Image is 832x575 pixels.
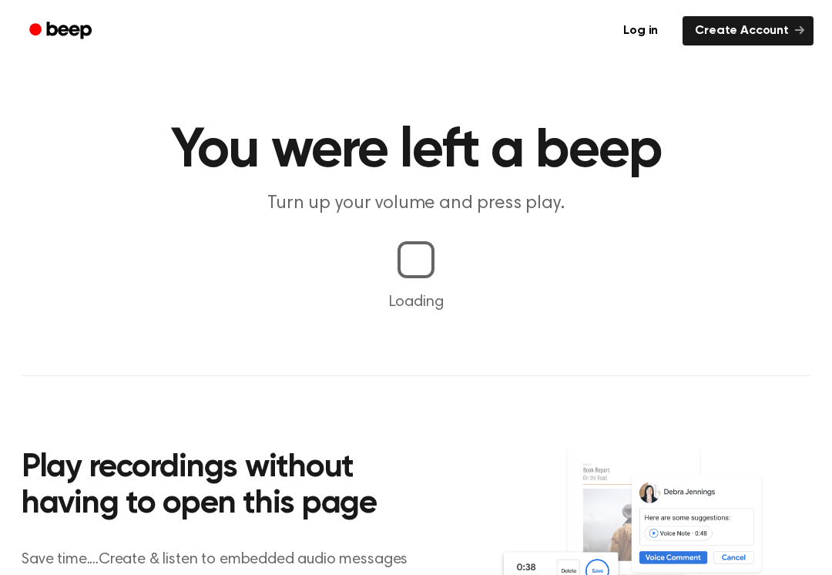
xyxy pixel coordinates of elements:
p: Loading [18,291,814,314]
a: Log in [608,13,673,49]
h2: Play recordings without having to open this page [22,450,437,523]
h1: You were left a beep [22,123,810,179]
p: Turn up your volume and press play. [120,191,712,217]
a: Create Account [683,16,814,45]
a: Beep [18,16,106,46]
